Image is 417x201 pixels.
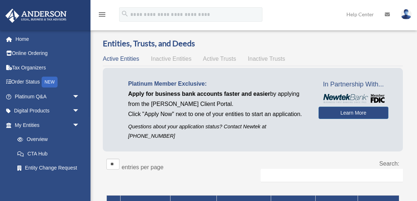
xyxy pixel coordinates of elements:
[3,9,69,23] img: Anderson Advisors Platinum Portal
[10,175,87,189] a: Binder Walkthrough
[103,56,139,62] span: Active Entities
[10,132,83,147] a: Overview
[5,60,90,75] a: Tax Organizers
[128,89,308,109] p: by applying from the [PERSON_NAME] Client Portal.
[319,79,388,90] span: In Partnership With...
[128,109,308,119] p: Click "Apply Now" next to one of your entities to start an application.
[401,9,412,20] img: User Pic
[5,89,90,104] a: Platinum Q&Aarrow_drop_down
[72,104,87,119] span: arrow_drop_down
[128,79,308,89] p: Platinum Member Exclusive:
[98,13,106,19] a: menu
[203,56,236,62] span: Active Trusts
[5,46,90,61] a: Online Ordering
[322,94,385,103] img: NewtekBankLogoSM.png
[98,10,106,19] i: menu
[5,32,90,46] a: Home
[5,118,87,132] a: My Entitiesarrow_drop_down
[72,89,87,104] span: arrow_drop_down
[128,122,308,140] p: Questions about your application status? Contact Newtek at [PHONE_NUMBER]
[121,10,129,18] i: search
[5,104,90,118] a: Digital Productsarrow_drop_down
[42,77,58,87] div: NEW
[128,91,270,97] span: Apply for business bank accounts faster and easier
[10,161,87,175] a: Entity Change Request
[72,118,87,133] span: arrow_drop_down
[379,161,399,167] label: Search:
[319,107,388,119] a: Learn More
[103,38,403,49] h3: Entities, Trusts, and Deeds
[122,164,164,170] label: entries per page
[248,56,285,62] span: Inactive Trusts
[151,56,191,62] span: Inactive Entities
[5,75,90,90] a: Order StatusNEW
[10,146,87,161] a: CTA Hub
